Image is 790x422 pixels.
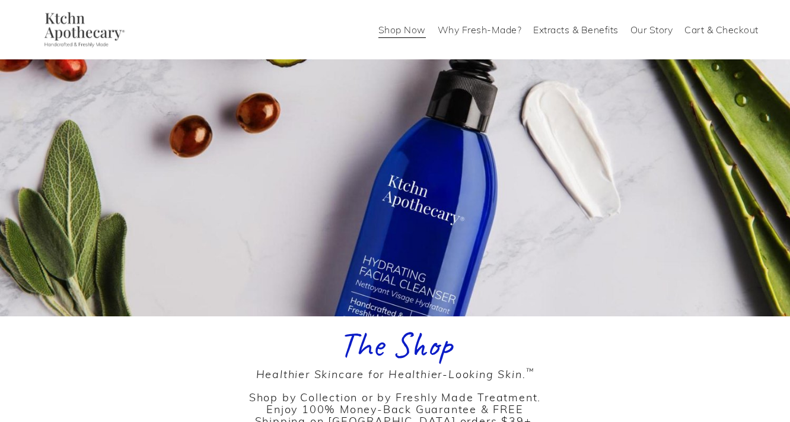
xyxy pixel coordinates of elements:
[630,20,673,39] a: Our Story
[526,365,534,376] sup: ™
[533,20,619,39] a: Extracts & Benefits
[378,20,426,39] a: Shop Now
[256,366,534,381] em: Healthier Skincare for Healthier-Looking Skin.
[684,20,759,39] a: Cart & Checkout
[438,20,522,39] a: Why Fresh-Made?
[339,322,452,367] span: The Shop
[31,12,133,47] img: Ktchn Apothecary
